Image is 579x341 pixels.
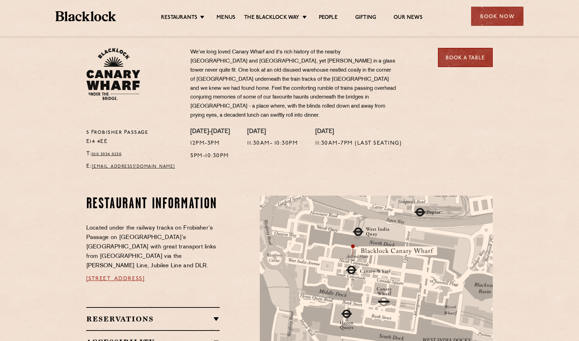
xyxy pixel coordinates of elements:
a: People [319,14,338,22]
a: Book a Table [438,48,493,67]
p: 11:30am- 10:30pm [247,139,298,148]
a: 020 3034 0230 [91,152,122,156]
p: E: [86,162,180,171]
img: BL_CW_Logo_Website.svg [86,48,140,100]
p: 12pm-3pm [190,139,230,148]
a: [STREET_ADDRESS] [86,276,145,282]
h4: [DATE]-[DATE] [190,128,230,136]
span: Located under the railway tracks on Frobisher’s Passage on [GEOGRAPHIC_DATA]’s [GEOGRAPHIC_DATA] ... [86,225,216,269]
a: The Blacklock Way [244,14,299,22]
p: 11:30am-7pm (Last Seating) [315,139,402,148]
p: We’ve long loved Canary Wharf and it's rich history of the nearby [GEOGRAPHIC_DATA] and [GEOGRAPH... [190,48,396,120]
img: BL_Textured_Logo-footer-cropped.svg [56,11,116,21]
p: 5 Frobisher Passage E14 4EE [86,128,180,146]
a: [EMAIL_ADDRESS][DOMAIN_NAME] [92,165,175,169]
a: Menus [217,14,235,22]
h2: Reservations [86,315,220,323]
p: 5pm-10:30pm [190,152,230,161]
a: Restaurants [161,14,197,22]
h2: Restaurant Information [86,196,220,213]
a: Gifting [355,14,376,22]
a: Our News [394,14,423,22]
div: Book Now [471,7,523,26]
h4: [DATE] [315,128,402,136]
p: T: [86,150,180,159]
h4: [DATE] [247,128,298,136]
